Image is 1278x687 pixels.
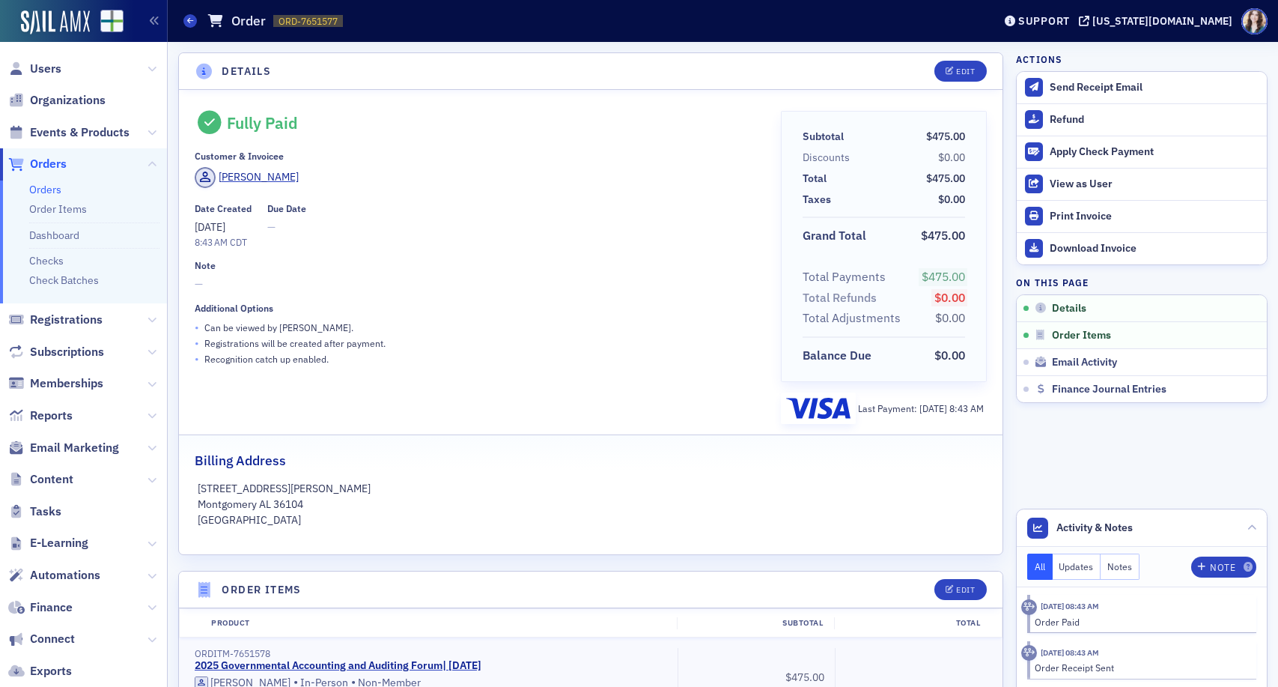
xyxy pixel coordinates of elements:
[803,227,871,245] span: Grand Total
[204,352,329,366] p: Recognition catch up enabled.
[30,567,100,584] span: Automations
[195,303,273,314] div: Additional Options
[919,402,949,414] span: [DATE]
[1050,210,1259,223] div: Print Invoice
[1021,645,1037,661] div: Activity
[1018,14,1070,28] div: Support
[195,203,252,214] div: Date Created
[30,503,61,520] span: Tasks
[1050,242,1259,255] div: Download Invoice
[195,351,199,367] span: •
[803,347,871,365] div: Balance Due
[29,229,79,242] a: Dashboard
[803,150,855,166] span: Discounts
[204,336,386,350] p: Registrations will be created after payment.
[195,167,299,188] a: [PERSON_NAME]
[1050,178,1259,191] div: View as User
[1016,276,1268,289] h4: On this page
[195,451,286,470] h2: Billing Address
[30,312,103,328] span: Registrations
[934,579,986,600] button: Edit
[8,503,61,520] a: Tasks
[8,312,103,328] a: Registrations
[198,497,985,512] p: Montgomery AL 36104
[21,10,90,34] img: SailAMX
[29,254,64,267] a: Checks
[938,151,965,164] span: $0.00
[227,113,298,133] div: Fully Paid
[195,151,284,162] div: Customer & Invoicee
[8,471,73,488] a: Content
[204,321,353,334] p: Can be viewed by [PERSON_NAME] .
[803,289,877,307] div: Total Refunds
[90,10,124,35] a: View Homepage
[1016,52,1062,66] h4: Actions
[803,268,891,286] span: Total Payments
[803,309,906,327] span: Total Adjustments
[195,320,199,336] span: •
[195,260,216,271] div: Note
[1041,647,1099,658] time: 10/2/2025 08:43 AM
[228,236,247,248] span: CDT
[30,599,73,616] span: Finance
[1241,8,1268,34] span: Profile
[8,344,104,360] a: Subscriptions
[1052,329,1111,342] span: Order Items
[1041,601,1099,611] time: 10/2/2025 08:43 AM
[785,671,824,684] span: $475.00
[1052,356,1117,369] span: Email Activity
[195,648,667,659] div: ORDITM-7651578
[1017,200,1267,232] a: Print Invoice
[30,471,73,488] span: Content
[956,67,975,76] div: Edit
[926,172,965,185] span: $475.00
[803,347,877,365] span: Balance Due
[803,192,831,208] div: Taxes
[803,227,866,245] div: Grand Total
[934,290,965,305] span: $0.00
[195,220,225,234] span: [DATE]
[922,269,965,284] span: $475.00
[1079,16,1238,26] button: [US_STATE][DOMAIN_NAME]
[198,481,985,497] p: [STREET_ADDRESS][PERSON_NAME]
[30,440,119,456] span: Email Marketing
[8,124,130,141] a: Events & Products
[935,310,965,325] span: $0.00
[8,408,73,424] a: Reports
[949,402,984,414] span: 8:43 AM
[8,663,72,680] a: Exports
[1053,554,1101,580] button: Updates
[29,273,99,287] a: Check Batches
[30,408,73,424] span: Reports
[803,129,844,145] div: Subtotal
[803,289,882,307] span: Total Refunds
[29,183,61,196] a: Orders
[267,220,306,235] span: —
[195,236,228,248] time: 8:43 AM
[1050,81,1259,94] div: Send Receipt Email
[834,617,991,629] div: Total
[201,617,677,629] div: Product
[1101,554,1139,580] button: Notes
[956,586,975,594] div: Edit
[803,268,886,286] div: Total Payments
[1092,14,1232,28] div: [US_STATE][DOMAIN_NAME]
[1017,72,1267,103] button: Send Receipt Email
[1027,554,1053,580] button: All
[222,64,272,79] h4: Details
[195,276,760,292] span: —
[934,348,965,363] span: $0.00
[8,631,75,647] a: Connect
[1052,302,1086,315] span: Details
[1052,383,1166,396] span: Finance Journal Entries
[1050,145,1259,159] div: Apply Check Payment
[1035,615,1247,629] div: Order Paid
[1017,103,1267,136] button: Refund
[1210,563,1235,572] div: Note
[921,228,965,243] span: $475.00
[786,398,851,419] img: visa
[30,61,61,77] span: Users
[30,631,75,647] span: Connect
[8,567,100,584] a: Automations
[1017,136,1267,168] button: Apply Check Payment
